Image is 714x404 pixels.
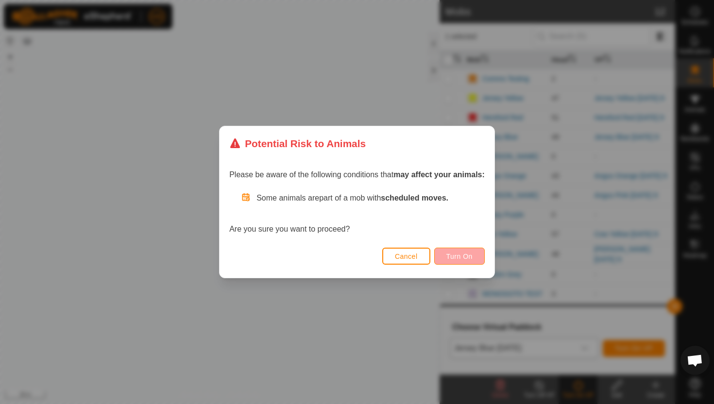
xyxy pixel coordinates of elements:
div: Open chat [680,346,710,375]
p: Some animals are [256,192,485,204]
div: Potential Risk to Animals [229,136,366,151]
div: Are you sure you want to proceed? [229,192,485,235]
span: Please be aware of the following conditions that [229,170,485,179]
span: Turn On [446,252,473,260]
span: part of a mob with [319,194,448,202]
strong: scheduled moves. [381,194,448,202]
strong: may affect your animals: [393,170,485,179]
button: Turn On [434,248,485,265]
button: Cancel [382,248,430,265]
span: Cancel [395,252,418,260]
